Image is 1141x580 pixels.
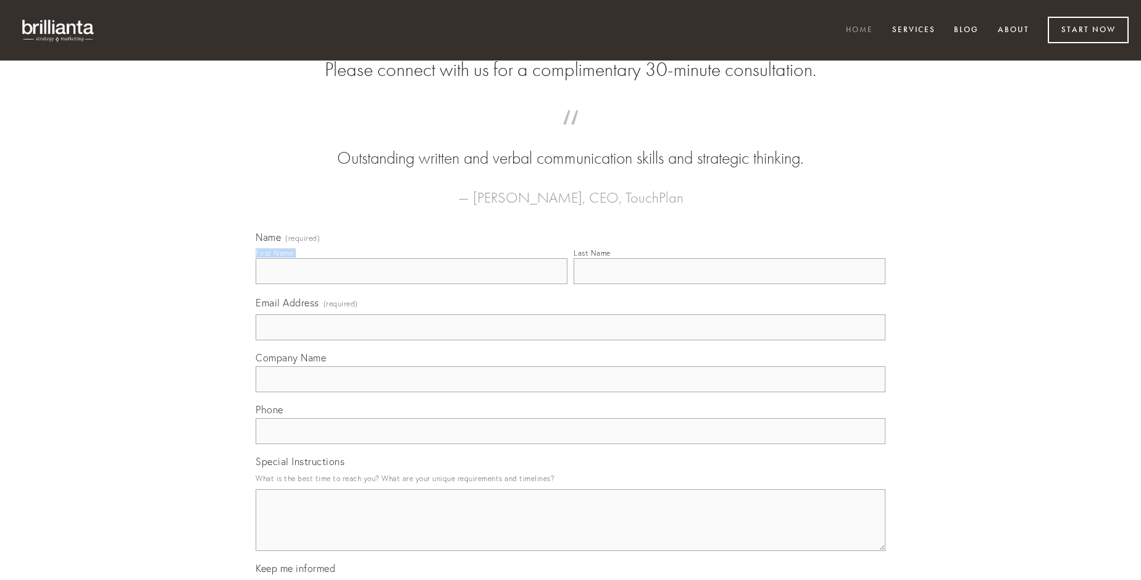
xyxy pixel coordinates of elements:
[1048,17,1129,43] a: Start Now
[256,248,293,258] div: First Name
[256,403,283,416] span: Phone
[256,296,319,309] span: Email Address
[256,470,885,487] p: What is the best time to reach you? What are your unique requirements and timelines?
[946,20,987,41] a: Blog
[256,455,345,468] span: Special Instructions
[990,20,1037,41] a: About
[324,295,358,312] span: (required)
[256,562,335,574] span: Keep me informed
[838,20,881,41] a: Home
[256,231,281,243] span: Name
[275,170,866,210] figcaption: — [PERSON_NAME], CEO, TouchPlan
[275,122,866,146] span: “
[884,20,943,41] a: Services
[256,58,885,82] h2: Please connect with us for a complimentary 30-minute consultation.
[574,248,611,258] div: Last Name
[275,122,866,170] blockquote: Outstanding written and verbal communication skills and strategic thinking.
[12,12,105,48] img: brillianta - research, strategy, marketing
[256,351,326,364] span: Company Name
[285,235,320,242] span: (required)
